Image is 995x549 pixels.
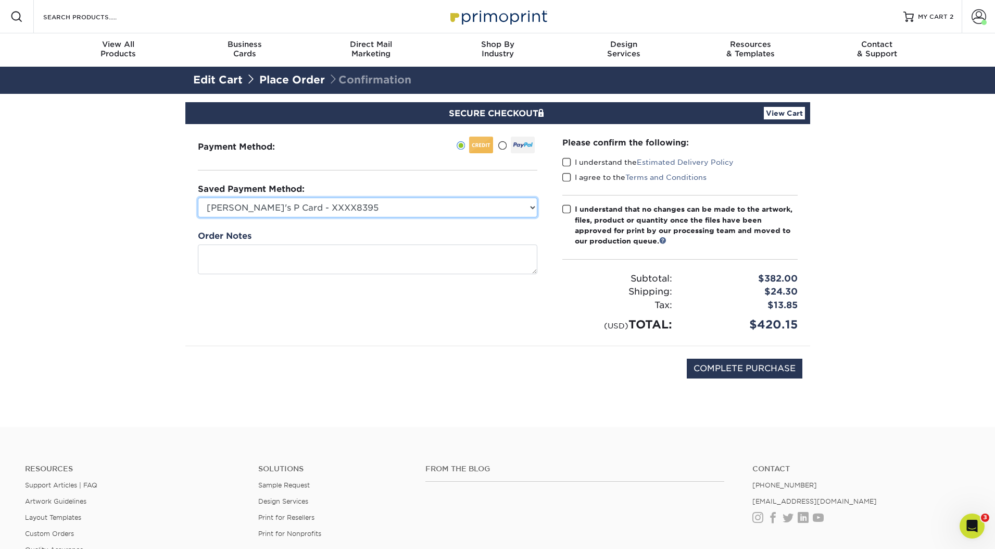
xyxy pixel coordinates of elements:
[625,173,707,181] a: Terms and Conditions
[575,204,798,247] div: I understand that no changes can be made to the artwork, files, product or quantity once the file...
[637,158,734,166] a: Estimated Delivery Policy
[308,40,434,49] span: Direct Mail
[752,465,970,473] a: Contact
[752,481,817,489] a: [PHONE_NUMBER]
[434,40,561,49] span: Shop By
[434,33,561,67] a: Shop ByIndustry
[434,40,561,58] div: Industry
[55,40,182,49] span: View All
[562,137,798,149] div: Please confirm the following:
[25,514,81,521] a: Layout Templates
[449,108,547,118] span: SECURE CHECKOUT
[25,465,243,473] h4: Resources
[555,272,680,286] div: Subtotal:
[555,299,680,312] div: Tax:
[258,530,321,538] a: Print for Nonprofits
[55,40,182,58] div: Products
[25,497,86,505] a: Artwork Guidelines
[198,142,300,152] h3: Payment Method:
[680,285,805,299] div: $24.30
[55,33,182,67] a: View AllProducts
[680,272,805,286] div: $382.00
[687,33,814,67] a: Resources& Templates
[425,465,724,473] h4: From the Blog
[604,321,628,330] small: (USD)
[42,10,144,23] input: SEARCH PRODUCTS.....
[752,497,877,505] a: [EMAIL_ADDRESS][DOMAIN_NAME]
[446,5,550,28] img: Primoprint
[814,33,940,67] a: Contact& Support
[555,285,680,299] div: Shipping:
[258,481,310,489] a: Sample Request
[562,157,734,167] label: I understand the
[308,40,434,58] div: Marketing
[258,497,308,505] a: Design Services
[258,514,314,521] a: Print for Resellers
[562,172,707,182] label: I agree to the
[198,183,305,196] label: Saved Payment Method:
[181,40,308,58] div: Cards
[764,107,805,119] a: View Cart
[193,359,245,389] img: DigiCert Secured Site Seal
[328,74,411,86] span: Confirmation
[181,33,308,67] a: BusinessCards
[960,514,985,539] iframe: Intercom live chat
[918,13,948,21] span: MY CART
[561,40,687,49] span: Design
[687,359,802,379] input: COMPLETE PURCHASE
[981,514,989,522] span: 3
[181,40,308,49] span: Business
[687,40,814,49] span: Resources
[198,230,251,242] label: Order Notes
[814,40,940,58] div: & Support
[193,74,243,86] a: Edit Cart
[950,13,953,20] span: 2
[680,299,805,312] div: $13.85
[259,74,325,86] a: Place Order
[308,33,434,67] a: Direct MailMarketing
[25,481,97,489] a: Support Articles | FAQ
[555,316,680,333] div: TOTAL:
[561,33,687,67] a: DesignServices
[25,530,74,538] a: Custom Orders
[687,40,814,58] div: & Templates
[680,316,805,333] div: $420.15
[258,465,409,473] h4: Solutions
[561,40,687,58] div: Services
[814,40,940,49] span: Contact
